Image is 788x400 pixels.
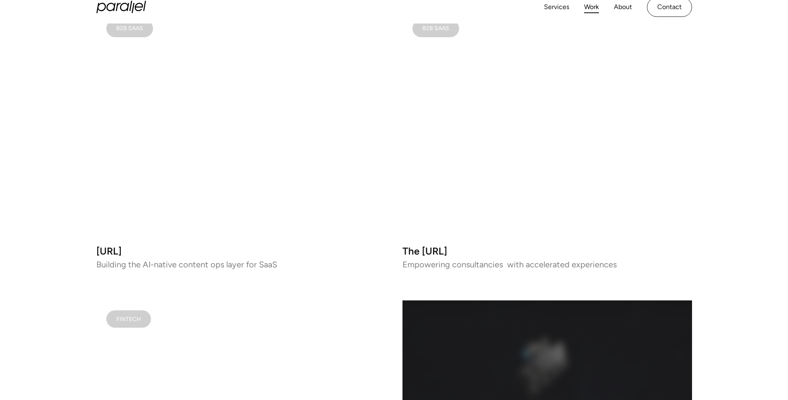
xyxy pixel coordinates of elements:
p: Empowering consultancies with accelerated experiences [402,262,692,267]
h3: The [URL] [402,248,692,255]
a: B2B SAAS[URL]Building the AI-native content ops layer for SaaS [96,10,386,267]
p: Building the AI-native content ops layer for SaaS [96,262,386,267]
div: B2B SAAS [422,26,449,31]
a: About [614,1,632,13]
a: Services [544,1,569,13]
a: B2B SAASThe [URL]Empowering consultancies with accelerated experiences [402,10,692,267]
h3: [URL] [96,248,386,255]
a: home [96,1,146,13]
a: Work [584,1,599,13]
div: FINTECH [116,317,141,321]
div: B2B SAAS [116,26,143,31]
